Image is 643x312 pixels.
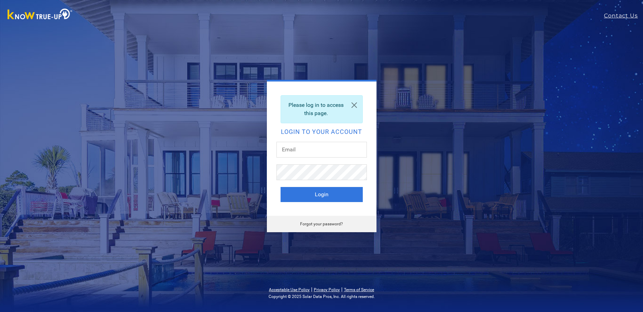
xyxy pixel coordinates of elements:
[311,286,312,292] span: |
[4,7,76,23] img: Know True-Up
[344,287,374,292] a: Terms of Service
[276,142,367,158] input: Email
[604,12,643,20] a: Contact Us
[281,129,363,135] h2: Login to your account
[341,286,343,292] span: |
[346,96,362,115] a: Close
[300,222,343,226] a: Forgot your password?
[281,187,363,202] button: Login
[314,287,340,292] a: Privacy Policy
[269,287,310,292] a: Acceptable Use Policy
[281,95,363,123] div: Please log in to access this page.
